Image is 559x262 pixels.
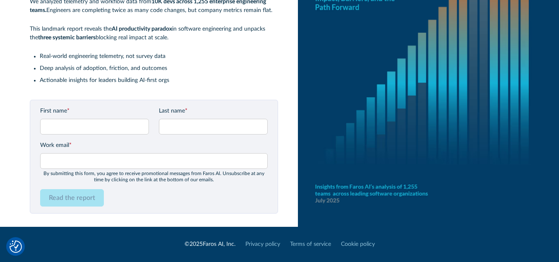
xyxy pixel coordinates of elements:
label: First name [40,107,149,115]
li: Real-world engineering telemetry, not survey data [40,52,278,61]
form: Email Form [40,107,268,207]
li: Actionable insights for leaders building AI-first orgs [40,76,278,85]
button: Cookie Settings [10,240,22,253]
div: © Faros AI, Inc. [185,240,235,249]
a: Terms of service [290,240,331,249]
a: Cookie policy [341,240,375,249]
strong: AI productivity paradox [112,26,172,32]
a: Privacy policy [245,240,280,249]
li: Deep analysis of adoption, friction, and outcomes [40,64,278,73]
img: Revisit consent button [10,240,22,253]
span: 2025 [190,241,203,247]
strong: three systemic barriers [38,35,96,41]
label: Work email [40,141,268,150]
p: This landmark report reveals the in software engineering and unpacks the blocking real impact at ... [30,25,278,42]
div: By submitting this form, you agree to receive promotional messages from Faros Al. Unsubscribe at ... [40,171,268,183]
label: Last name [159,107,268,115]
input: Read the report [40,189,104,207]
